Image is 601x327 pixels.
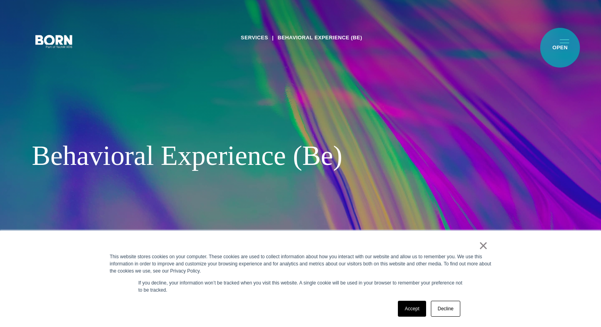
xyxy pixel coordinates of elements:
a: × [479,242,488,249]
button: Open [555,33,574,49]
div: This website stores cookies on your computer. These cookies are used to collect information about... [110,253,491,275]
a: Services [241,32,268,44]
a: Accept [398,301,426,317]
a: Decline [431,301,460,317]
div: Behavioral Experience (Be) [32,139,485,172]
p: If you decline, your information won’t be tracked when you visit this website. A single cookie wi... [138,279,463,294]
a: Behavioral Experience (Be) [278,32,363,44]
